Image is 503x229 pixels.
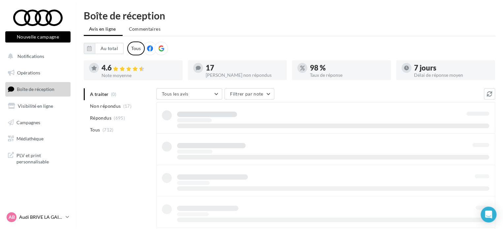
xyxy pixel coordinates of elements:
[102,73,177,78] div: Note moyenne
[84,11,495,20] div: Boîte de réception
[127,42,145,55] div: Tous
[4,148,72,168] a: PLV et print personnalisable
[90,127,100,133] span: Tous
[4,66,72,80] a: Opérations
[90,103,121,109] span: Non répondus
[481,207,496,222] div: Open Intercom Messenger
[16,151,68,165] span: PLV et print personnalisable
[17,53,44,59] span: Notifications
[16,136,44,141] span: Médiathèque
[90,115,111,121] span: Répondus
[310,73,386,77] div: Taux de réponse
[123,103,132,109] span: (17)
[310,64,386,72] div: 98 %
[16,119,40,125] span: Campagnes
[206,73,281,77] div: [PERSON_NAME] non répondus
[17,86,54,92] span: Boîte de réception
[84,43,124,54] button: Au total
[19,214,63,220] p: Audi BRIVE LA GAILLARDE
[5,31,71,43] button: Nouvelle campagne
[4,132,72,146] a: Médiathèque
[414,64,490,72] div: 7 jours
[17,70,40,75] span: Opérations
[95,43,124,54] button: Au total
[18,103,53,109] span: Visibilité en ligne
[4,116,72,129] a: Campagnes
[5,211,71,223] a: AB Audi BRIVE LA GAILLARDE
[103,127,114,132] span: (712)
[114,115,125,121] span: (695)
[4,49,69,63] button: Notifications
[129,26,161,32] span: Commentaires
[4,82,72,96] a: Boîte de réception
[206,64,281,72] div: 17
[414,73,490,77] div: Délai de réponse moyen
[9,214,15,220] span: AB
[102,64,177,72] div: 4.6
[4,99,72,113] a: Visibilité en ligne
